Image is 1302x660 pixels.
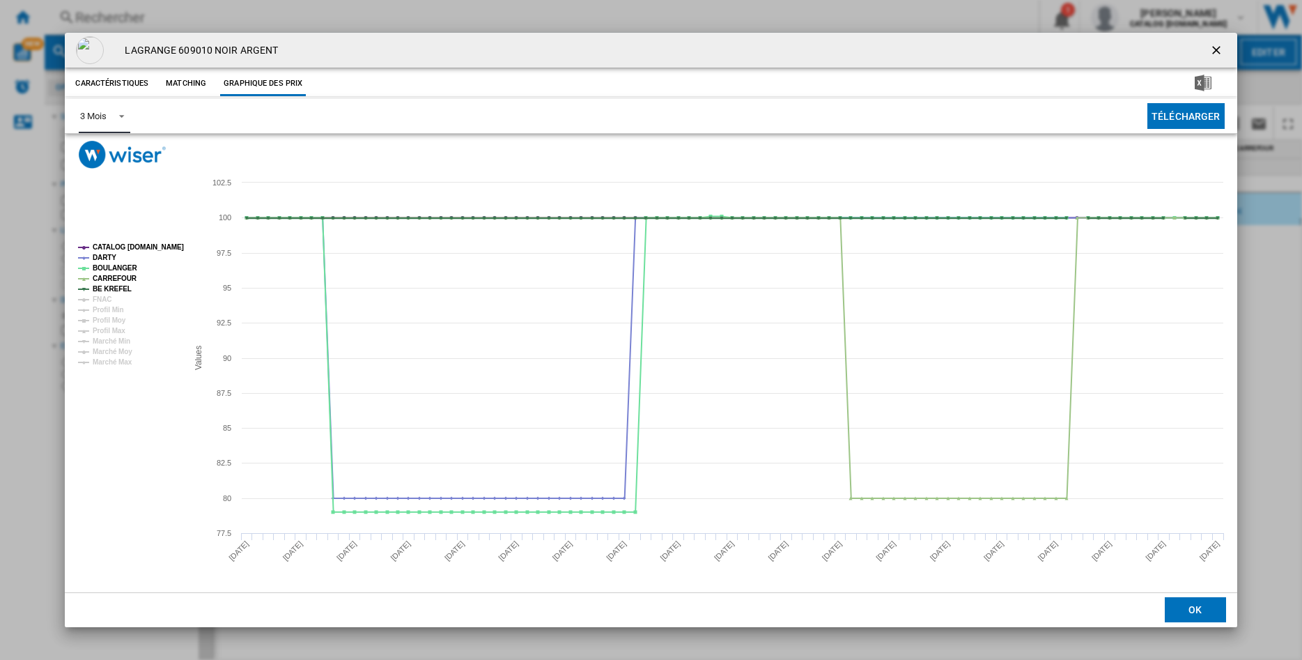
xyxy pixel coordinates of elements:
[223,424,231,432] tspan: 85
[1036,539,1059,562] tspan: [DATE]
[93,254,116,261] tspan: DARTY
[93,327,125,335] tspan: Profil Max
[118,44,278,58] h4: LAGRANGE 609010 NOIR ARGENT
[93,296,111,303] tspan: FNAC
[93,275,137,282] tspan: CARREFOUR
[217,389,231,397] tspan: 87.5
[217,459,231,467] tspan: 82.5
[72,71,152,96] button: Caractéristiques
[79,141,166,168] img: logo_wiser_300x94.png
[497,539,520,562] tspan: [DATE]
[155,71,217,96] button: Matching
[1172,71,1234,96] button: Télécharger au format Excel
[551,539,574,562] tspan: [DATE]
[223,494,231,502] tspan: 80
[93,316,126,324] tspan: Profil Moy
[389,539,412,562] tspan: [DATE]
[1165,597,1226,622] button: OK
[443,539,466,562] tspan: [DATE]
[223,354,231,362] tspan: 90
[93,337,130,345] tspan: Marché Min
[1209,43,1226,60] ng-md-icon: getI18NText('BUTTONS.CLOSE_DIALOG')
[93,285,132,293] tspan: BE KREFEL
[93,358,132,366] tspan: Marché Max
[219,213,231,222] tspan: 100
[821,539,844,562] tspan: [DATE]
[1195,75,1211,91] img: excel-24x24.png
[281,539,304,562] tspan: [DATE]
[982,539,1005,562] tspan: [DATE]
[65,33,1237,627] md-dialog: Product popup
[227,539,250,562] tspan: [DATE]
[1198,539,1221,562] tspan: [DATE]
[93,348,132,355] tspan: Marché Moy
[93,264,137,272] tspan: BOULANGER
[223,284,231,292] tspan: 95
[929,539,952,562] tspan: [DATE]
[1144,539,1167,562] tspan: [DATE]
[194,346,203,370] tspan: Values
[76,36,104,64] img: empty.gif
[659,539,682,562] tspan: [DATE]
[217,319,231,327] tspan: 92.5
[1147,103,1225,129] button: Télécharger
[80,111,106,121] div: 3 Mois
[220,71,306,96] button: Graphique des prix
[605,539,628,562] tspan: [DATE]
[335,539,358,562] tspan: [DATE]
[713,539,736,562] tspan: [DATE]
[766,539,789,562] tspan: [DATE]
[874,539,897,562] tspan: [DATE]
[1204,36,1232,64] button: getI18NText('BUTTONS.CLOSE_DIALOG')
[217,529,231,537] tspan: 77.5
[217,249,231,257] tspan: 97.5
[93,243,184,251] tspan: CATALOG [DOMAIN_NAME]
[93,306,124,314] tspan: Profil Min
[1090,539,1113,562] tspan: [DATE]
[212,178,231,187] tspan: 102.5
